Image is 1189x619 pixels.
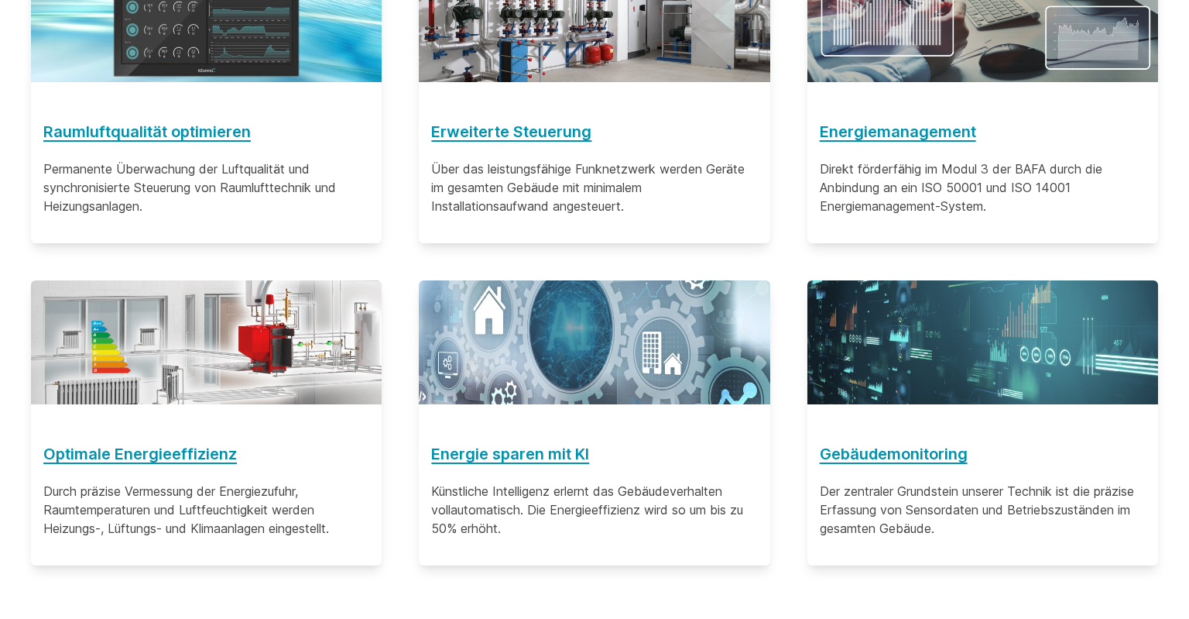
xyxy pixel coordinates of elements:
[43,442,369,466] a: Optimale Energieeffizienz
[820,160,1146,215] p: Direkt förderfähig im Modul 3 der BAFA durch die Anbindung an ein ISO 50001 und ISO 14001 Energie...
[419,280,769,404] img: Energie sparen mit KI
[31,280,382,404] img: Optimale Energieeffizienz
[43,160,369,215] p: Permanente Überwachung der Luftqualität und synchronisierte Steuerung von Raumlufttechnik und Hei...
[820,482,1146,538] p: Der zentraler Grundstein unserer Technik ist die präzise Erfassung von Sensordaten und Betriebszu...
[431,160,757,215] p: Über das leistungsfähige Funknetzwerk werden Geräte im gesamten Gebäude mit minimalem Installatio...
[431,482,757,538] p: Künstliche Intelligenz erlernt das Gebäudeverhalten vollautomatisch. Die Energieeffizienz wird so...
[431,442,757,466] a: Energie sparen mit KI
[43,482,369,538] p: Durch präzise Vermessung der Energiezufuhr, Raumtemperaturen und Luftfeuchtigkeit werden Heizungs...
[807,280,1158,404] img: Gebäudemonitoring
[820,442,1146,466] a: Gebäudemonitoring
[431,119,757,144] a: Erweiterte Steuerung
[820,119,1146,144] a: Energiemanagement
[43,119,369,144] a: Raumluftqualität optimieren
